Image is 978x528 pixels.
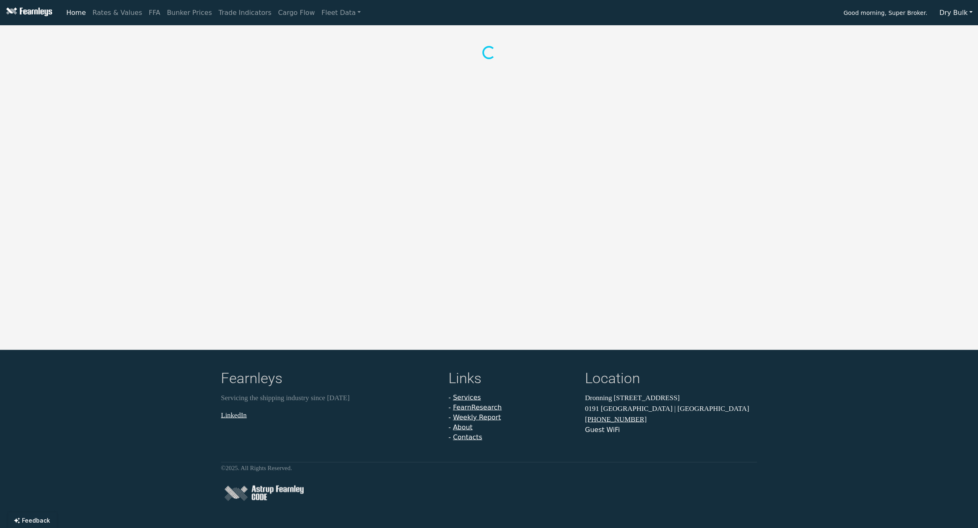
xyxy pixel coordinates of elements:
[585,393,757,403] p: Dronning [STREET_ADDRESS]
[453,394,481,401] a: Services
[585,403,757,414] p: 0191 [GEOGRAPHIC_DATA] | [GEOGRAPHIC_DATA]
[63,5,89,21] a: Home
[448,403,575,413] li: -
[221,411,247,419] a: LinkedIn
[448,370,575,389] h4: Links
[215,5,275,21] a: Trade Indicators
[585,425,620,435] button: Guest WiFi
[221,465,292,471] small: © 2025 . All Rights Reserved.
[221,393,439,403] p: Servicing the shipping industry since [DATE]
[448,432,575,442] li: -
[585,370,757,389] h4: Location
[453,413,501,421] a: Weekly Report
[89,5,146,21] a: Rates & Values
[275,5,318,21] a: Cargo Flow
[453,403,502,411] a: FearnResearch
[934,5,978,21] button: Dry Bulk
[453,433,482,441] a: Contacts
[453,423,472,431] a: About
[163,5,215,21] a: Bunker Prices
[448,393,575,403] li: -
[448,422,575,432] li: -
[585,415,647,423] a: [PHONE_NUMBER]
[318,5,364,21] a: Fleet Data
[4,7,52,18] img: Fearnleys Logo
[844,7,928,21] span: Good morning, Super Broker.
[448,413,575,422] li: -
[146,5,164,21] a: FFA
[221,370,439,389] h4: Fearnleys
